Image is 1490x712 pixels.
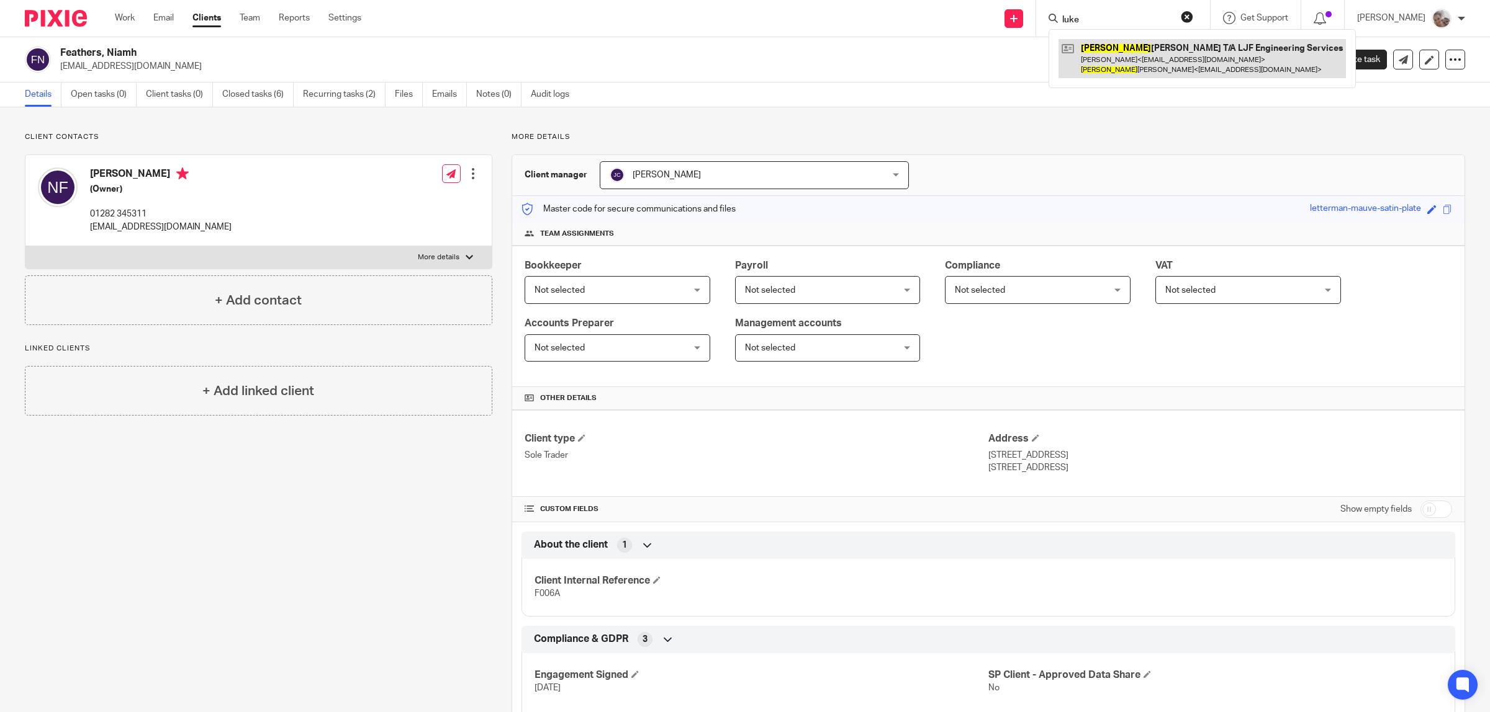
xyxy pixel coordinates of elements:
span: Not selected [745,344,795,352]
a: Files [395,82,423,107]
p: Sole Trader [525,449,988,461]
img: Pixie [25,10,87,27]
p: [EMAIL_ADDRESS][DOMAIN_NAME] [60,60,1296,73]
p: [EMAIL_ADDRESS][DOMAIN_NAME] [90,221,232,233]
a: Clients [192,12,221,24]
div: letterman-mauve-satin-plate [1310,202,1421,216]
span: 3 [643,633,648,646]
img: svg%3E [610,167,625,182]
p: More details [512,132,1465,142]
a: Open tasks (0) [71,82,137,107]
span: F006A [535,589,560,598]
img: svg%3E [25,47,51,73]
p: More details [418,252,459,262]
a: Email [153,12,174,24]
a: Closed tasks (6) [222,82,294,107]
h4: SP Client - Approved Data Share [988,669,1442,682]
span: Bookkeeper [525,260,582,270]
a: Audit logs [531,82,579,107]
i: Primary [176,167,189,180]
span: Not selected [955,286,1005,295]
h4: Engagement Signed [535,669,988,682]
span: No [988,683,1000,692]
span: Team assignments [540,229,614,239]
span: [PERSON_NAME] [633,171,701,179]
span: Other details [540,393,597,403]
h4: Client Internal Reference [535,574,988,587]
p: Client contacts [25,132,492,142]
a: Settings [328,12,361,24]
span: Compliance & GDPR [534,633,628,646]
span: Compliance [945,260,1000,270]
p: 01282 345311 [90,208,232,220]
h2: Feathers, Niamh [60,47,1049,60]
span: Not selected [535,344,585,352]
a: Recurring tasks (2) [303,82,386,107]
button: Clear [1181,11,1193,23]
a: Work [115,12,135,24]
span: About the client [534,538,608,551]
a: Notes (0) [476,82,521,107]
h3: Client manager [525,169,587,181]
img: svg%3E [38,167,78,207]
p: [STREET_ADDRESS] [988,449,1452,461]
span: Not selected [1165,286,1216,295]
h4: + Add contact [215,291,302,310]
span: Management accounts [735,318,842,328]
a: Client tasks (0) [146,82,213,107]
span: Accounts Preparer [525,318,614,328]
p: [PERSON_NAME] [1357,12,1425,24]
p: Master code for secure communications and files [521,203,736,215]
span: VAT [1155,260,1173,270]
span: Not selected [535,286,585,295]
input: Search [1061,15,1173,26]
span: Not selected [745,286,795,295]
span: Get Support [1240,14,1288,22]
img: me.jpg [1432,9,1452,29]
h4: Address [988,432,1452,445]
h4: CUSTOM FIELDS [525,504,988,514]
a: Reports [279,12,310,24]
a: Team [240,12,260,24]
h4: [PERSON_NAME] [90,167,232,183]
a: Emails [432,82,467,107]
a: Details [25,82,61,107]
h5: (Owner) [90,183,232,195]
span: Payroll [735,260,768,270]
p: Linked clients [25,344,492,354]
h4: + Add linked client [202,381,314,401]
p: [STREET_ADDRESS] [988,461,1452,474]
label: Show empty fields [1340,503,1412,515]
span: [DATE] [535,683,561,692]
span: 1 [622,539,627,551]
h4: Client type [525,432,988,445]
